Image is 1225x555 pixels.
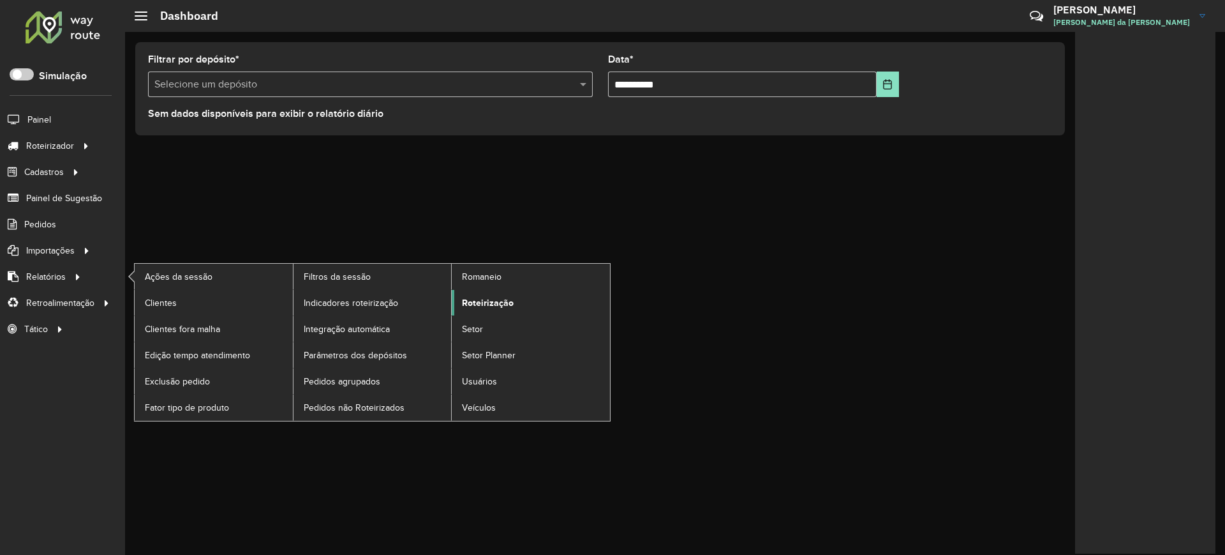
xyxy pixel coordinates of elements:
[26,139,74,153] span: Roteirizador
[293,369,452,394] a: Pedidos agrupados
[452,395,610,420] a: Veículos
[608,52,634,67] label: Data
[304,323,390,336] span: Integração automática
[462,349,516,362] span: Setor Planner
[304,349,407,362] span: Parâmetros dos depósitos
[145,323,220,336] span: Clientes fora malha
[462,375,497,388] span: Usuários
[135,369,293,394] a: Exclusão pedido
[148,106,383,121] label: Sem dados disponíveis para exibir o relatório diário
[462,270,501,284] span: Romaneio
[1053,4,1190,16] h3: [PERSON_NAME]
[304,296,398,310] span: Indicadores roteirização
[135,316,293,342] a: Clientes fora malha
[135,264,293,289] a: Ações da sessão
[877,4,1011,38] div: Críticas? Dúvidas? Elogios? Sugestões? Entre em contato conosco!
[39,68,87,84] label: Simulação
[452,290,610,316] a: Roteirização
[462,296,514,310] span: Roteirização
[145,349,250,362] span: Edição tempo atendimento
[1053,17,1190,28] span: [PERSON_NAME] da [PERSON_NAME]
[26,296,94,310] span: Retroalimentação
[304,401,405,414] span: Pedidos não Roteirizados
[462,401,496,414] span: Veículos
[27,113,51,126] span: Painel
[877,72,899,97] button: Choose Date
[145,375,210,388] span: Exclusão pedido
[1023,3,1050,30] a: Contato Rápido
[293,316,452,342] a: Integração automática
[24,165,64,179] span: Cadastros
[293,395,452,420] a: Pedidos não Roteirizados
[135,342,293,368] a: Edição tempo atendimento
[452,316,610,342] a: Setor
[147,9,218,23] h2: Dashboard
[293,264,452,289] a: Filtros da sessão
[304,375,380,388] span: Pedidos agrupados
[452,342,610,368] a: Setor Planner
[452,264,610,289] a: Romaneio
[304,270,371,284] span: Filtros da sessão
[145,296,177,310] span: Clientes
[145,270,212,284] span: Ações da sessão
[26,244,75,257] span: Importações
[148,52,239,67] label: Filtrar por depósito
[26,192,102,205] span: Painel de Sugestão
[24,323,48,336] span: Tático
[462,323,483,336] span: Setor
[145,401,229,414] span: Fator tipo de produto
[24,218,56,231] span: Pedidos
[26,270,66,284] span: Relatórios
[293,290,452,316] a: Indicadores roteirização
[135,290,293,316] a: Clientes
[452,369,610,394] a: Usuários
[135,395,293,420] a: Fator tipo de produto
[293,342,452,368] a: Parâmetros dos depósitos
